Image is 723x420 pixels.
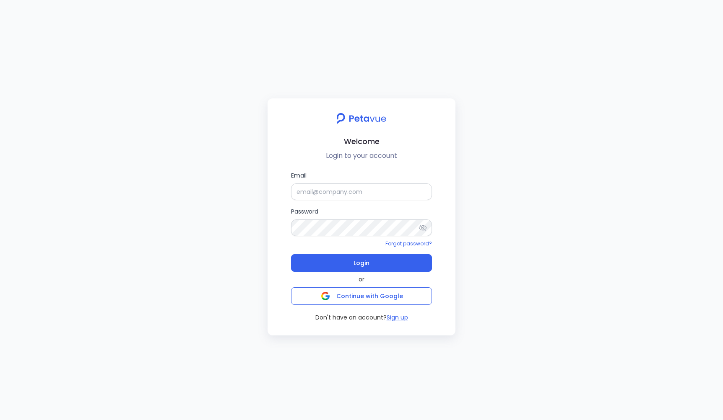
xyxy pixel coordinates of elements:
button: Login [291,254,432,272]
button: Continue with Google [291,287,432,305]
label: Email [291,171,432,200]
span: Login [354,257,369,269]
span: Continue with Google [336,292,403,300]
img: petavue logo [331,108,392,129]
span: Don't have an account? [315,313,387,322]
p: Login to your account [274,151,449,161]
a: Forgot password? [385,240,432,247]
label: Password [291,207,432,236]
input: Password [291,219,432,236]
span: or [359,275,364,284]
input: Email [291,183,432,200]
button: Sign up [387,313,408,322]
h2: Welcome [274,135,449,147]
